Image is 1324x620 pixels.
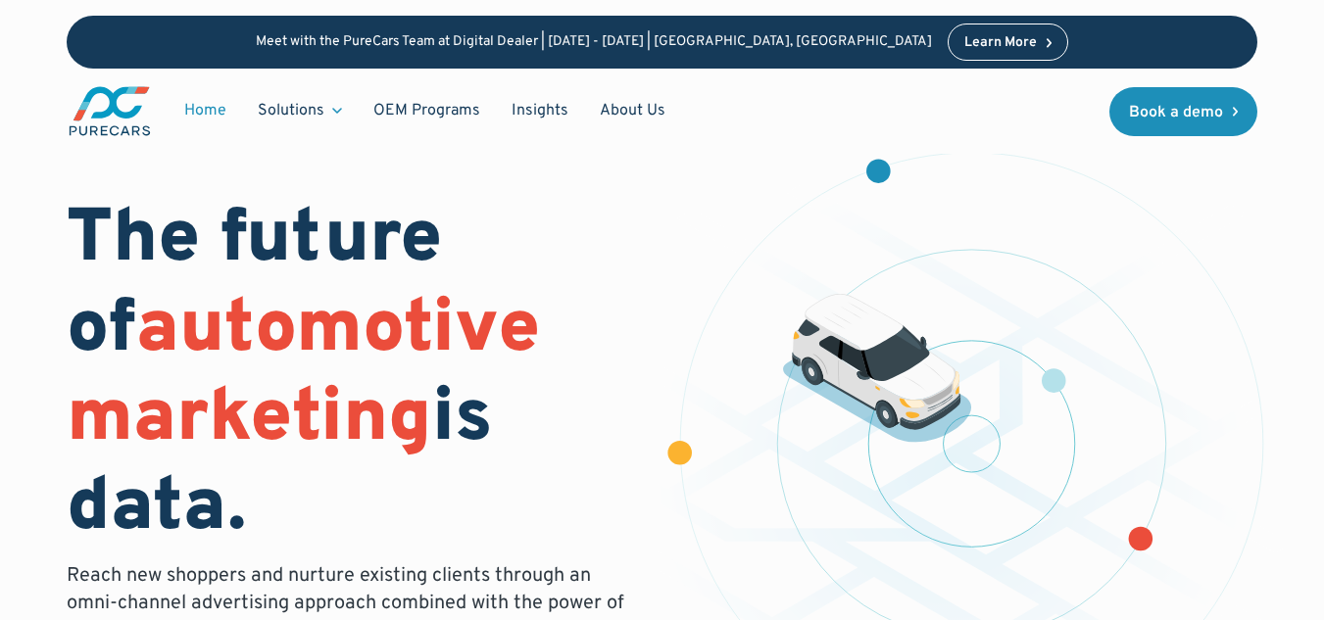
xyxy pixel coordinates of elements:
[358,92,496,129] a: OEM Programs
[256,34,932,51] p: Meet with the PureCars Team at Digital Dealer | [DATE] - [DATE] | [GEOGRAPHIC_DATA], [GEOGRAPHIC_...
[783,293,972,442] img: illustration of a vehicle
[948,24,1069,61] a: Learn More
[67,84,153,138] a: main
[964,36,1037,50] div: Learn More
[1109,87,1258,136] a: Book a demo
[67,84,153,138] img: purecars logo
[242,92,358,129] div: Solutions
[67,197,639,554] h1: The future of is data.
[584,92,681,129] a: About Us
[1129,105,1223,120] div: Book a demo
[169,92,242,129] a: Home
[496,92,584,129] a: Insights
[67,284,540,467] span: automotive marketing
[258,100,324,121] div: Solutions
